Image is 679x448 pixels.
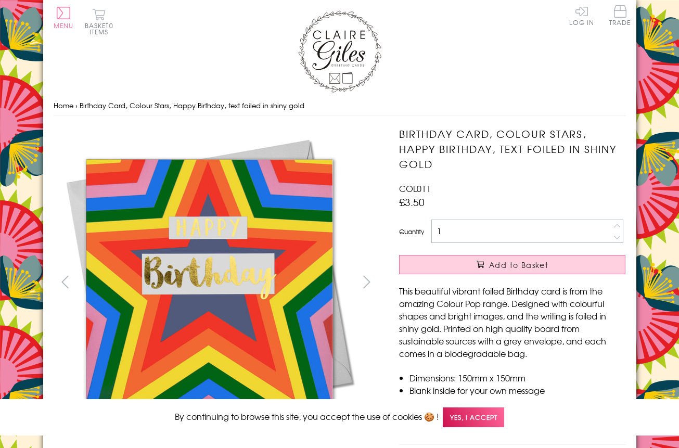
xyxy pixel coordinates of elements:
[53,126,365,439] img: Birthday Card, Colour Stars, Happy Birthday, text foiled in shiny gold
[399,227,424,236] label: Quantity
[75,100,78,110] span: ›
[409,384,625,396] li: Blank inside for your own message
[399,255,625,274] button: Add to Basket
[399,126,625,171] h1: Birthday Card, Colour Stars, Happy Birthday, text foiled in shiny gold
[489,260,548,270] span: Add to Basket
[443,407,504,428] span: Yes, I accept
[89,21,113,36] span: 0 items
[54,100,73,110] a: Home
[54,21,74,30] span: Menu
[409,372,625,384] li: Dimensions: 150mm x 150mm
[399,182,431,195] span: COL011
[569,5,594,25] a: Log In
[399,195,425,209] span: £3.50
[54,270,77,293] button: prev
[399,285,625,360] p: This beautiful vibrant foiled Birthday card is from the amazing Colour Pop range. Designed with c...
[80,100,304,110] span: Birthday Card, Colour Stars, Happy Birthday, text foiled in shiny gold
[298,10,381,93] img: Claire Giles Greetings Cards
[85,8,113,35] button: Basket0 items
[609,5,631,28] a: Trade
[409,396,625,409] li: Printed in the U.K with beautiful Gold Foiled text
[54,7,74,29] button: Menu
[609,5,631,25] span: Trade
[54,95,626,117] nav: breadcrumbs
[355,270,378,293] button: next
